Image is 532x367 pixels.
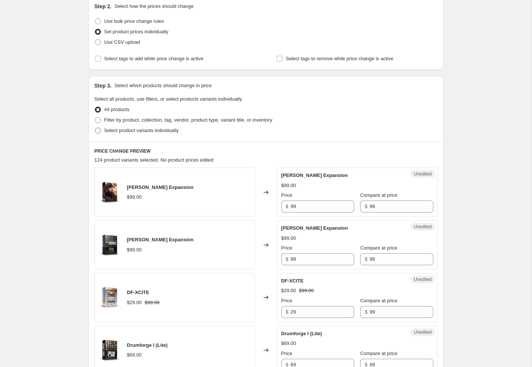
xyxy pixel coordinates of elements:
[360,192,398,198] span: Compare at price
[127,184,194,190] span: [PERSON_NAME] Expansion
[365,256,367,262] span: $
[104,18,164,24] span: Use bulk price change rules
[281,172,348,178] span: [PERSON_NAME] Expansion
[127,342,168,348] span: Drumforge I (Lite)
[127,237,194,242] span: [PERSON_NAME] Expansion
[104,56,204,61] span: Select tags to add while price change is active
[360,351,398,356] span: Compare at price
[104,107,130,112] span: All products
[286,309,288,315] span: $
[365,309,367,315] span: $
[281,340,296,346] span: $69.00
[99,234,121,256] img: CME-BOX-ART-600_80x.png
[114,3,194,10] p: Select how the prices should change
[281,331,322,336] span: Drumforge I (Lite)
[95,82,112,89] h2: Step 3.
[414,224,432,230] span: Unedited
[281,351,293,356] span: Price
[281,225,348,231] span: [PERSON_NAME] Expansion
[99,339,121,361] img: DF-Box-Art_80x.png
[95,157,215,163] span: 124 product variants selected. No product prices edited:
[360,298,398,303] span: Compare at price
[281,298,293,303] span: Price
[104,29,168,34] span: Set product prices individually
[281,192,293,198] span: Price
[281,183,296,188] span: $99.00
[286,56,393,61] span: Select tags to remove while price change is active
[360,245,398,251] span: Compare at price
[99,181,121,204] img: Eyal-Box-Art_80x.png
[104,39,140,45] span: Use CSV upload
[414,171,432,177] span: Unedited
[414,276,432,282] span: Unedited
[365,204,367,209] span: $
[127,247,142,253] span: $99.00
[104,117,272,123] span: Filter by product, collection, tag, vendor, product type, variant title, or inventory
[104,128,179,133] span: Select product variants individually
[95,3,112,10] h2: Step 2.
[281,235,296,241] span: $99.00
[286,204,288,209] span: $
[127,300,142,305] span: $29.00
[127,194,142,200] span: $99.00
[95,148,437,154] h6: PRICE CHANGE PREVIEW
[281,278,304,284] span: DF-XCITE
[99,286,121,309] img: DF-XCITE-Box_80x.png
[414,329,432,335] span: Unedited
[299,288,314,293] span: $99.00
[145,300,160,305] span: $99.00
[286,256,288,262] span: $
[281,245,293,251] span: Price
[95,96,242,102] span: Select all products, use filters, or select products variants individually
[114,82,211,89] p: Select which products should change in price
[127,290,149,295] span: DF-XCITE
[281,288,296,293] span: $29.00
[127,352,142,358] span: $69.00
